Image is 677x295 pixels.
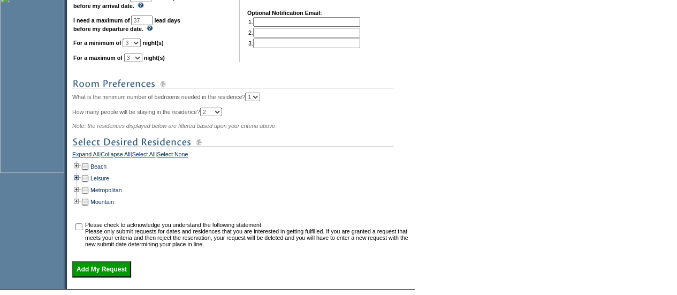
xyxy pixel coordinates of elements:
[248,39,360,48] td: 3.
[147,25,153,31] img: questionMark_lightBlue.gif
[72,151,412,161] div: | | |
[142,40,163,46] b: night(s)
[73,55,123,61] b: For a maximum of
[248,17,360,27] td: 1.
[144,55,165,61] b: night(s)
[73,40,121,46] b: For a minimum of
[248,28,360,37] td: 2.
[73,17,130,24] b: I need a maximum of
[132,151,156,161] a: Select All
[157,151,188,161] a: Select None
[138,2,144,8] img: questionMark_lightBlue.gif
[72,151,99,161] a: Expand All
[101,151,131,161] a: Collapse All
[73,17,180,32] b: lead days before my departure date.
[90,187,122,193] a: Metropolitan
[90,199,114,205] a: Mountain
[72,123,275,129] span: Note: the residences displayed below are filtered based upon your criteria above
[72,261,131,277] input: Add My Request
[90,175,109,181] a: Leisure
[90,163,107,170] a: Beach
[72,77,393,90] img: subTtlRoomPreferences.gif
[247,10,322,16] b: Optional Notification Email:
[85,222,411,247] td: Please check to acknowledge you understand the following statement: Please only submit requests f...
